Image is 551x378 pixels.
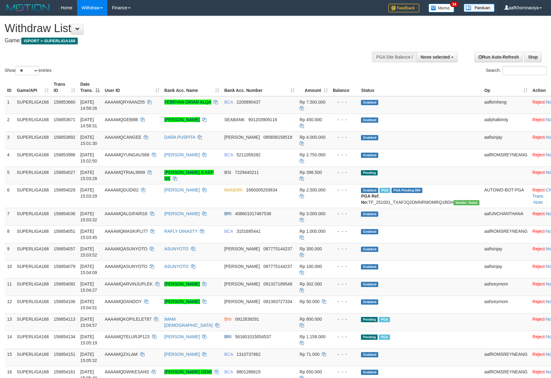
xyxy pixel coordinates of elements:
[224,229,233,234] span: BCA
[164,264,188,269] a: ASUNYOTO
[5,261,14,278] td: 10
[361,188,378,193] span: Grabbed
[5,79,14,96] th: ID
[361,153,378,158] span: Grabbed
[224,170,231,175] span: BSI
[5,114,14,131] td: 2
[235,170,259,175] span: Copy 7229440211 to clipboard
[164,117,200,122] a: [PERSON_NAME]
[333,281,356,287] div: - - -
[105,352,138,357] span: AAAAMQZXLAM
[237,352,261,357] span: Copy 1310737662 to clipboard
[532,369,545,374] a: Reject
[333,298,356,305] div: - - -
[80,170,97,181] span: [DATE] 15:03:28
[224,281,260,286] span: [PERSON_NAME]
[164,317,213,328] a: IMAM [DEMOGRAPHIC_DATA]
[246,187,277,192] span: Copy 1660005293634 to clipboard
[54,117,75,122] span: 156853671
[14,243,52,261] td: SUPERLIGA168
[361,212,378,217] span: Grabbed
[524,52,542,62] a: Stop
[361,264,378,269] span: Grabbed
[482,149,530,166] td: aafROMSREYNEANG
[14,261,52,278] td: SUPERLIGA168
[263,264,292,269] span: Copy 087775144237 to clipboard
[222,79,297,96] th: Bank Acc. Number: activate to sort column ascending
[235,317,259,322] span: Copy 0912839291 to clipboard
[300,334,325,339] span: Rp 1.158.000
[5,149,14,166] td: 4
[224,264,260,269] span: [PERSON_NAME]
[54,187,75,192] span: 156854029
[333,99,356,105] div: - - -
[263,135,292,140] span: Copy 085656158518 to clipboard
[105,117,138,122] span: AAAAMQGEBBB
[421,55,450,60] span: None selected
[532,246,545,251] a: Reject
[263,281,292,286] span: Copy 081327189548 to clipboard
[379,335,390,340] span: Marked by aafsengchandara
[361,282,378,287] span: Grabbed
[333,263,356,269] div: - - -
[224,187,242,192] span: MANDIRI
[54,211,75,216] span: 156854036
[224,211,231,216] span: BRI
[105,334,150,339] span: AAAAMQTELURJP123
[237,100,261,105] span: Copy 2200890437 to clipboard
[54,170,75,175] span: 156854027
[164,211,200,216] a: [PERSON_NAME]
[164,352,200,357] a: [PERSON_NAME]
[164,299,200,304] a: [PERSON_NAME]
[164,229,198,234] a: RAFLY DINASTY
[237,369,261,374] span: Copy 8801286615 to clipboard
[80,299,97,310] span: [DATE] 15:04:51
[80,187,97,199] span: [DATE] 15:03:29
[482,79,530,96] th: Op: activate to sort column ascending
[333,152,356,158] div: - - -
[224,100,233,105] span: BCA
[358,184,482,208] td: TF_251001_TXAF2Q2DMNRMOMRQ1BDH
[80,317,97,328] span: [DATE] 15:04:57
[379,188,390,193] span: Marked by aafsoycanthlai
[482,296,530,313] td: aafsreymom
[300,352,320,357] span: Rp 71.000
[532,187,545,192] a: Reject
[5,348,14,366] td: 15
[300,187,325,192] span: Rp 2.500.000
[105,100,145,105] span: AAAAMQRYAAN255
[263,299,292,304] span: Copy 081383727334 to clipboard
[333,369,356,375] div: - - -
[358,79,482,96] th: Status
[14,166,52,184] td: SUPERLIGA168
[5,243,14,261] td: 9
[482,96,530,114] td: aafkimheng
[333,334,356,340] div: - - -
[5,296,14,313] td: 12
[300,229,325,234] span: Rp 1.000.000
[534,200,543,205] a: Note
[361,317,378,322] span: Pending
[14,184,52,208] td: SUPERLIGA168
[237,229,261,234] span: Copy 3151695441 to clipboard
[80,352,97,363] span: [DATE] 15:05:32
[224,317,231,322] span: BNI
[14,96,52,114] td: SUPERLIGA168
[164,152,200,157] a: [PERSON_NAME]
[15,66,39,75] select: Showentries
[105,369,149,374] span: AAAAMQDWIKESANS
[486,66,546,75] label: Search:
[54,152,75,157] span: 156853986
[482,261,530,278] td: aafisinjay
[464,4,495,12] img: panduan.png
[482,114,530,131] td: aafphalkimly
[361,100,378,105] span: Grabbed
[80,264,97,275] span: [DATE] 15:04:09
[5,278,14,296] td: 11
[80,281,97,293] span: [DATE] 15:04:27
[14,225,52,243] td: SUPERLIGA168
[51,79,78,96] th: Trans ID: activate to sort column ascending
[300,117,322,122] span: Rp 450.000
[14,313,52,331] td: SUPERLIGA168
[454,200,479,205] span: Vendor URL: https://trx31.1velocity.biz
